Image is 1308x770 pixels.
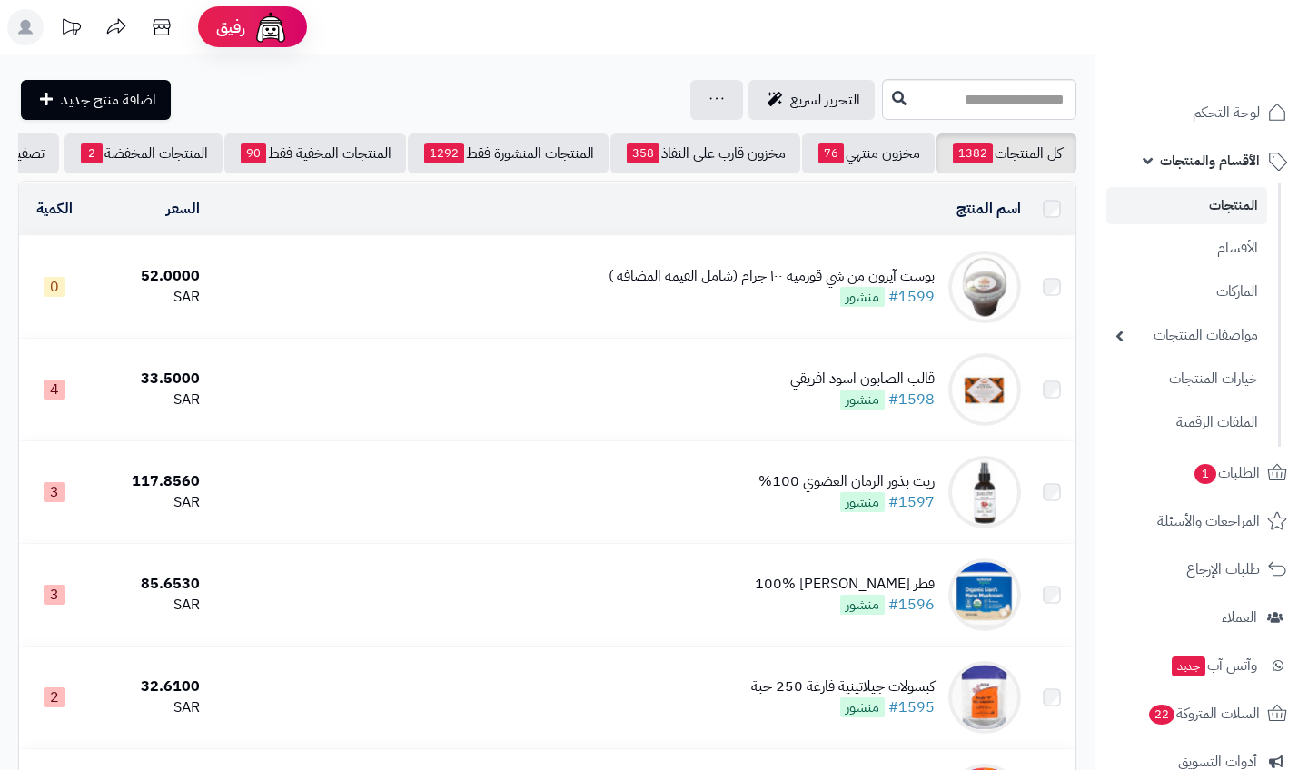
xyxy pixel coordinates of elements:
span: المراجعات والأسئلة [1157,508,1260,534]
span: الطلبات [1193,460,1260,486]
span: منشور [840,595,885,615]
span: طلبات الإرجاع [1186,557,1260,582]
a: تحديثات المنصة [48,9,94,50]
img: زيت بذور الرمان العضوي 100% [948,456,1021,528]
span: منشور [840,492,885,512]
a: السعر [166,198,200,220]
span: لوحة التحكم [1193,100,1260,125]
a: اضافة منتج جديد [21,80,171,120]
a: التحرير لسريع [748,80,875,120]
img: قالب الصابون اسود افريقي [948,353,1021,426]
a: #1598 [888,389,935,410]
span: وآتس آب [1170,653,1257,678]
img: بوست آيرون من شي قورميه ١٠٠ جرام (شامل القيمه المضافة ) [948,251,1021,323]
a: الأقسام [1106,229,1267,268]
a: المنتجات المنشورة فقط1292 [408,133,609,173]
span: 1 [1194,464,1216,484]
div: SAR [98,390,200,410]
a: #1597 [888,491,935,513]
img: ai-face.png [253,9,289,45]
a: #1595 [888,696,935,718]
div: زيت بذور الرمان العضوي 100% [758,471,935,492]
div: قالب الصابون اسود افريقي [790,369,935,390]
a: وآتس آبجديد [1106,644,1297,687]
a: #1596 [888,594,935,616]
span: العملاء [1222,605,1257,630]
span: جديد [1172,656,1205,676]
div: 32.6100 [98,676,200,697]
a: الماركات [1106,272,1267,311]
span: الأقسام والمنتجات [1160,148,1260,173]
span: 2 [81,143,103,163]
a: مخزون قارب على النفاذ358 [610,133,800,173]
a: الملفات الرقمية [1106,403,1267,442]
a: كل المنتجات1382 [936,133,1076,173]
a: السلات المتروكة22 [1106,692,1297,735]
a: العملاء [1106,596,1297,639]
a: الكمية [36,198,73,220]
a: اسم المنتج [956,198,1021,220]
span: 76 [818,143,844,163]
a: طلبات الإرجاع [1106,548,1297,591]
div: SAR [98,492,200,513]
span: منشور [840,697,885,717]
a: المنتجات [1106,187,1267,224]
div: 33.5000 [98,369,200,390]
span: 0 [44,277,65,297]
span: 3 [44,585,65,605]
img: كبسولات جيلاتينية فارغة 250 حبة [948,661,1021,734]
a: خيارات المنتجات [1106,360,1267,399]
span: 4 [44,380,65,400]
div: بوست آيرون من شي قورميه ١٠٠ جرام (شامل القيمه المضافة ) [609,266,935,287]
a: الطلبات1 [1106,451,1297,495]
img: فطر عرف الاسد العضوي 100% [948,558,1021,631]
div: 85.6530 [98,574,200,595]
span: رفيق [216,16,245,38]
span: 358 [627,143,659,163]
div: كبسولات جيلاتينية فارغة 250 حبة [751,676,935,697]
div: 52.0000 [98,266,200,287]
span: 1292 [424,143,464,163]
span: 2 [44,687,65,707]
a: المنتجات المخفضة2 [64,133,223,173]
span: 90 [241,143,266,163]
span: منشور [840,390,885,410]
span: 22 [1149,705,1174,725]
a: المراجعات والأسئلة [1106,499,1297,543]
a: لوحة التحكم [1106,91,1297,134]
a: مواصفات المنتجات [1106,316,1267,355]
span: التحرير لسريع [790,89,860,111]
div: فطر [PERSON_NAME] 100% [755,574,935,595]
span: 1382 [953,143,993,163]
span: منشور [840,287,885,307]
div: SAR [98,287,200,308]
a: المنتجات المخفية فقط90 [224,133,406,173]
div: SAR [98,697,200,718]
div: SAR [98,595,200,616]
span: اضافة منتج جديد [61,89,156,111]
div: 117.8560 [98,471,200,492]
span: السلات المتروكة [1147,701,1260,726]
a: مخزون منتهي76 [802,133,935,173]
a: #1599 [888,286,935,308]
span: 3 [44,482,65,502]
